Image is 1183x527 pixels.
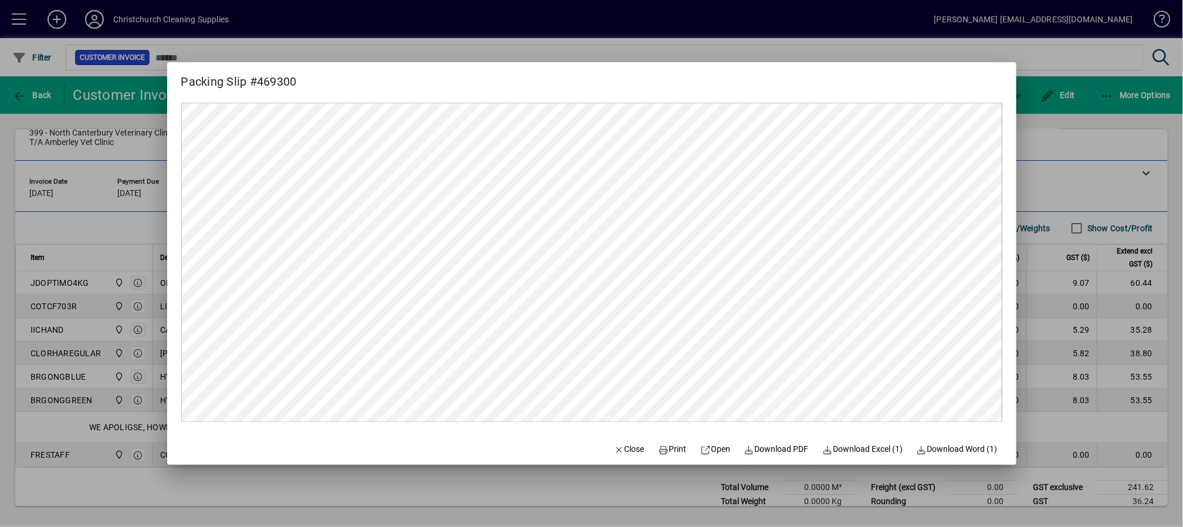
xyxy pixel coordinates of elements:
span: Download PDF [744,443,809,455]
button: Download Word (1) [912,439,1002,460]
span: Print [659,443,687,455]
button: Download Excel (1) [818,439,908,460]
span: Download Excel (1) [823,443,903,455]
a: Download PDF [740,439,813,460]
span: Download Word (1) [917,443,998,455]
button: Close [609,439,649,460]
h2: Packing Slip #469300 [167,62,311,91]
span: Close [614,443,645,455]
button: Print [654,439,692,460]
a: Open [696,439,735,460]
span: Open [701,443,731,455]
